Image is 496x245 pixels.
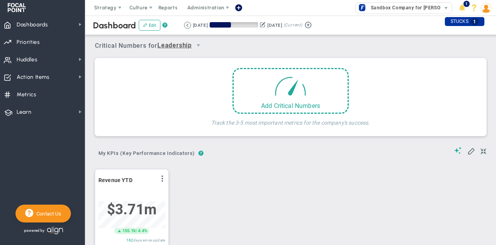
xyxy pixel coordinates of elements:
[122,228,136,234] span: 155.1k
[95,147,198,161] button: My KPIs (Key Performance Indicators)
[467,147,475,155] span: Edit My KPIs
[481,3,491,13] img: 147648.Person.photo
[17,69,50,85] span: Action Items
[441,3,452,14] span: select
[136,228,137,233] span: |
[267,22,282,29] div: [DATE]
[138,228,147,233] span: 4.4%
[192,39,205,52] span: select
[210,22,258,28] div: Period Progress: 44% Day 40 of 90 with 50 remaining.
[33,211,61,217] span: Contact Us
[284,22,302,29] span: (Current)
[187,5,224,10] span: Administration
[211,114,370,126] h4: Track the 3-5 most important metrics for the company's success.
[17,17,48,33] span: Dashboards
[15,224,95,236] div: Powered by Align
[463,1,470,7] span: 1
[17,104,31,120] span: Learn
[107,201,157,218] span: $3,707,282
[17,52,38,68] span: Huddles
[193,22,208,29] div: [DATE]
[126,238,133,242] span: 162
[129,5,148,10] span: Culture
[234,102,348,109] div: Add Critical Numbers
[95,39,207,53] span: Critical Numbers for
[93,20,136,31] span: Dashboard
[98,177,133,183] span: Revenue YTD
[454,147,462,154] span: Suggestions (AI Feature)
[470,18,479,26] span: 1
[17,34,40,50] span: Priorities
[133,238,165,242] span: days since update
[184,22,191,29] button: Go to previous period
[367,3,462,13] span: Sandbox Company for [PERSON_NAME]
[357,3,367,12] img: 33031.Company.photo
[17,87,36,103] span: Metrics
[139,20,160,31] button: Edit
[95,147,198,160] span: My KPIs (Key Performance Indicators)
[445,17,484,26] div: STUCKS
[94,5,117,10] span: Strategy
[157,41,192,50] span: Leadership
